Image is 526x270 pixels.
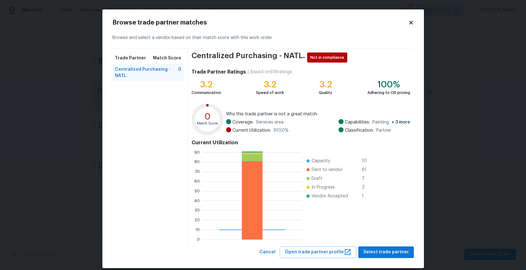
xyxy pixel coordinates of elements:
div: Based on 616 ratings [251,69,292,75]
span: Capacity [312,158,330,164]
div: Browse and select a vendor based on their match score with this work order. [112,27,414,49]
text: 70 [195,170,200,174]
div: | [246,69,251,75]
text: 30 [195,208,200,212]
div: 3.2 [256,81,284,88]
span: Centralized Purchasing - NATL. [115,66,178,79]
span: Sent to vendor [312,167,343,173]
text: 20 [195,218,200,222]
span: Cancel [259,248,275,256]
text: 60 [194,179,200,183]
h4: Trade Partner Ratings [192,69,246,75]
span: Coverage: [232,119,253,125]
span: 0 [178,66,181,79]
div: 3.2 [319,81,332,88]
button: Cancel [257,246,278,258]
span: Vendor Accepted [312,193,348,199]
span: Services area [256,119,284,125]
div: 100% [367,81,410,88]
span: 7 [362,175,372,182]
span: Centralized Purchasing - NATL. [192,52,305,63]
text: 0 [204,112,211,121]
h2: Browse trade partner matches [112,19,408,26]
text: 10 [195,228,200,232]
div: 3.2 [192,81,221,88]
span: Not in compliance [310,54,347,61]
div: Adhering to OD pricing [367,90,410,96]
div: Communication [192,90,221,96]
span: Classification: [345,127,374,134]
span: Capabilities: [345,119,370,125]
text: 90 [194,151,200,154]
span: Select trade partner [363,248,409,256]
text: 80 [194,160,200,164]
h4: Current Utilization [192,140,410,146]
span: 910.0 % [274,127,289,134]
text: 0 [197,238,200,241]
span: 81 [362,167,372,173]
span: Current Utilization: [232,127,271,134]
span: In Progress [312,184,335,190]
text: 40 [194,199,200,203]
span: Why this trade partner is not a great match: [226,111,410,117]
button: Open trade partner profile [280,246,356,258]
text: 50 [195,189,200,193]
span: Draft [312,175,322,182]
span: Painting [372,119,410,125]
div: Speed of work [256,90,284,96]
div: Quality [319,90,332,96]
span: 2 [362,184,372,190]
span: + 3 more [392,120,410,124]
span: 10 [362,158,372,164]
span: Open trade partner profile [285,248,351,256]
span: Trade Partner [115,55,146,61]
span: Match Score [153,55,181,61]
text: Match Score [197,122,218,125]
button: Select trade partner [358,246,414,258]
span: Partner [376,127,391,134]
span: 1 [362,193,372,199]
